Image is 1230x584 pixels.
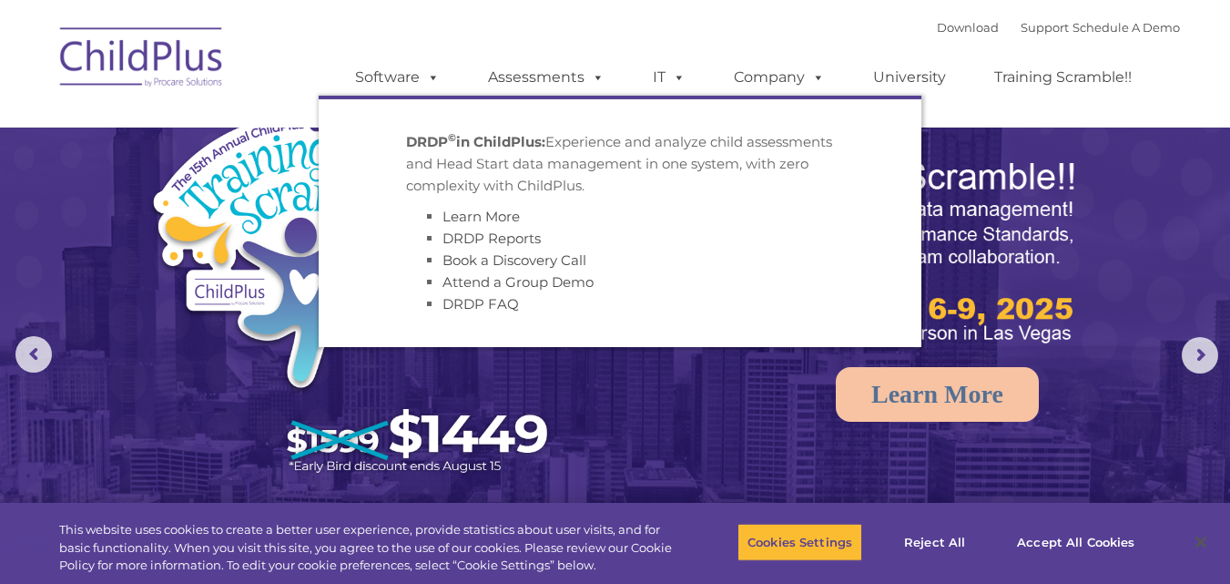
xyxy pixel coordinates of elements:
[635,59,704,96] a: IT
[1007,523,1144,561] button: Accept All Cookies
[442,208,520,225] a: Learn More
[716,59,843,96] a: Company
[836,367,1039,422] a: Learn More
[337,59,458,96] a: Software
[59,521,676,575] div: This website uses cookies to create a better user experience, provide statistics about user visit...
[470,59,623,96] a: Assessments
[737,523,862,561] button: Cookies Settings
[253,120,309,134] span: Last name
[406,133,545,150] strong: DRDP in ChildPlus:
[448,131,456,144] sup: ©
[442,230,541,247] a: DRDP Reports
[937,20,1180,35] font: |
[878,523,991,561] button: Reject All
[976,59,1150,96] a: Training Scramble!!
[855,59,964,96] a: University
[253,195,330,209] span: Phone number
[442,251,586,269] a: Book a Discovery Call
[406,131,834,197] p: Experience and analyze child assessments and Head Start data management in one system, with zero ...
[442,295,519,312] a: DRDP FAQ
[51,15,233,106] img: ChildPlus by Procare Solutions
[937,20,999,35] a: Download
[1072,20,1180,35] a: Schedule A Demo
[1021,20,1069,35] a: Support
[1181,522,1221,562] button: Close
[442,273,594,291] a: Attend a Group Demo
